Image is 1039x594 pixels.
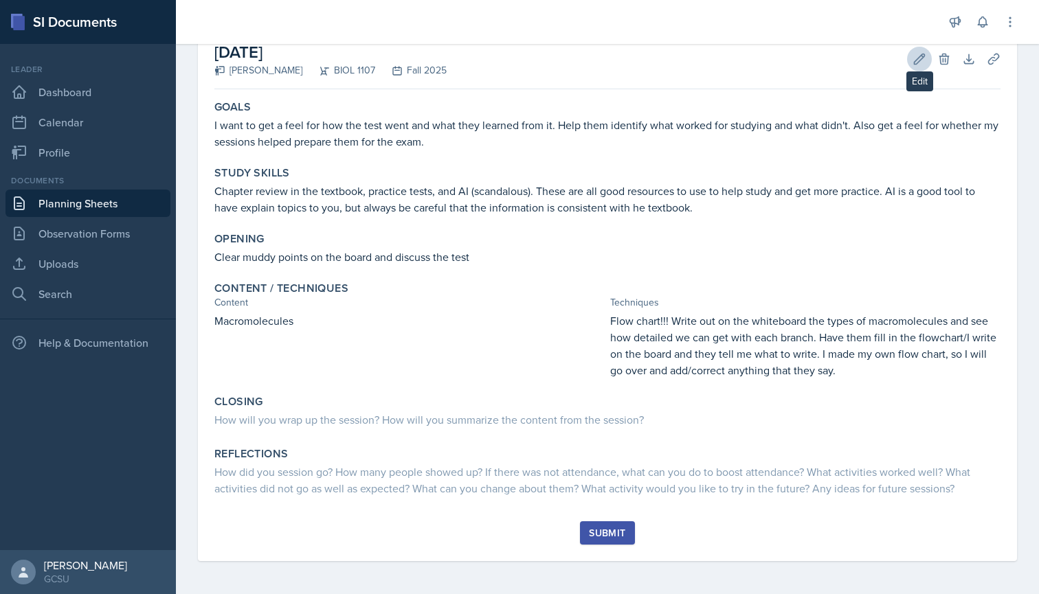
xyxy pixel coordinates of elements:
[214,166,290,180] label: Study Skills
[5,250,170,277] a: Uploads
[214,395,263,409] label: Closing
[375,63,447,78] div: Fall 2025
[5,220,170,247] a: Observation Forms
[610,312,1001,378] p: Flow chart!!! Write out on the whiteboard the types of macromolecules and see how detailed we can...
[5,108,170,136] a: Calendar
[214,447,288,461] label: Reflections
[5,63,170,76] div: Leader
[214,183,1001,216] p: Chapter review in the textbook, practice tests, and AI (scandalous). These are all good resources...
[44,572,127,586] div: GCSU
[214,232,265,246] label: Opening
[302,63,375,78] div: BIOL 1107
[214,63,302,78] div: [PERSON_NAME]
[5,329,170,356] div: Help & Documentation
[214,282,348,295] label: Content / Techniques
[5,190,170,217] a: Planning Sheets
[214,249,1001,265] p: Clear muddy points on the board and discuss the test
[5,139,170,166] a: Profile
[214,464,1001,496] div: How did you session go? How many people showed up? If there was not attendance, what can you do t...
[589,527,625,538] div: Submit
[907,47,932,71] button: Edit
[5,78,170,106] a: Dashboard
[5,280,170,308] a: Search
[214,411,1001,428] div: How will you wrap up the session? How will you summarize the content from the session?
[214,295,605,310] div: Content
[214,100,251,114] label: Goals
[44,558,127,572] div: [PERSON_NAME]
[580,521,634,545] button: Submit
[5,174,170,187] div: Documents
[610,295,1001,310] div: Techniques
[214,312,605,329] p: Macromolecules
[214,117,1001,150] p: I want to get a feel for how the test went and what they learned from it. Help them identify what...
[214,40,447,65] h2: [DATE]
